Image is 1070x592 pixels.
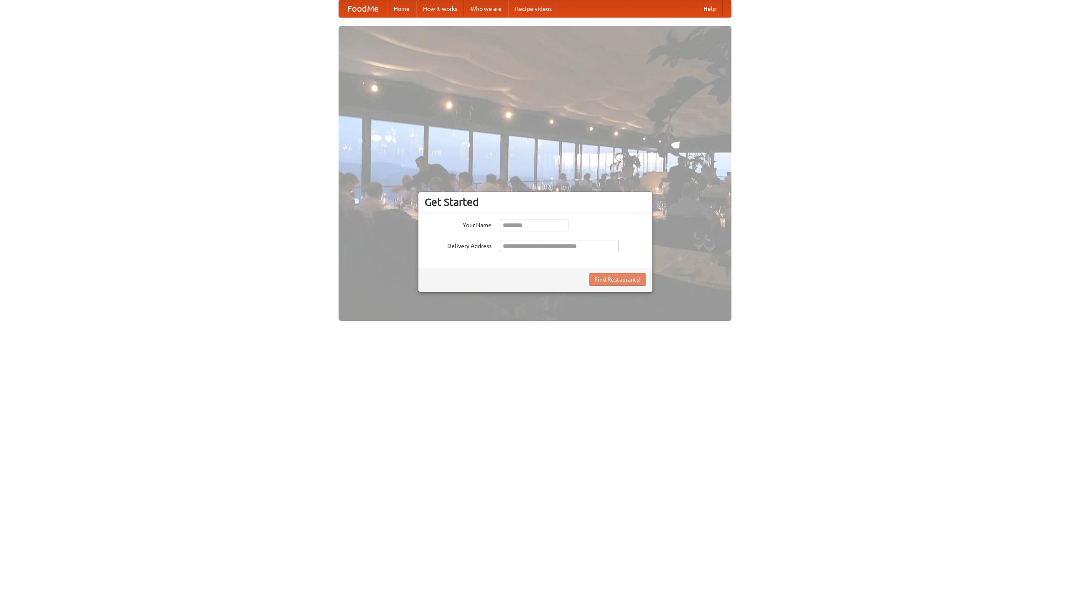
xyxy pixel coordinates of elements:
a: Who we are [464,0,508,17]
a: Help [697,0,723,17]
a: Recipe videos [508,0,558,17]
a: How it works [416,0,464,17]
label: Your Name [425,219,492,229]
button: Find Restaurants! [589,273,646,286]
a: Home [387,0,416,17]
a: FoodMe [339,0,387,17]
h3: Get Started [425,196,646,208]
label: Delivery Address [425,240,492,250]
